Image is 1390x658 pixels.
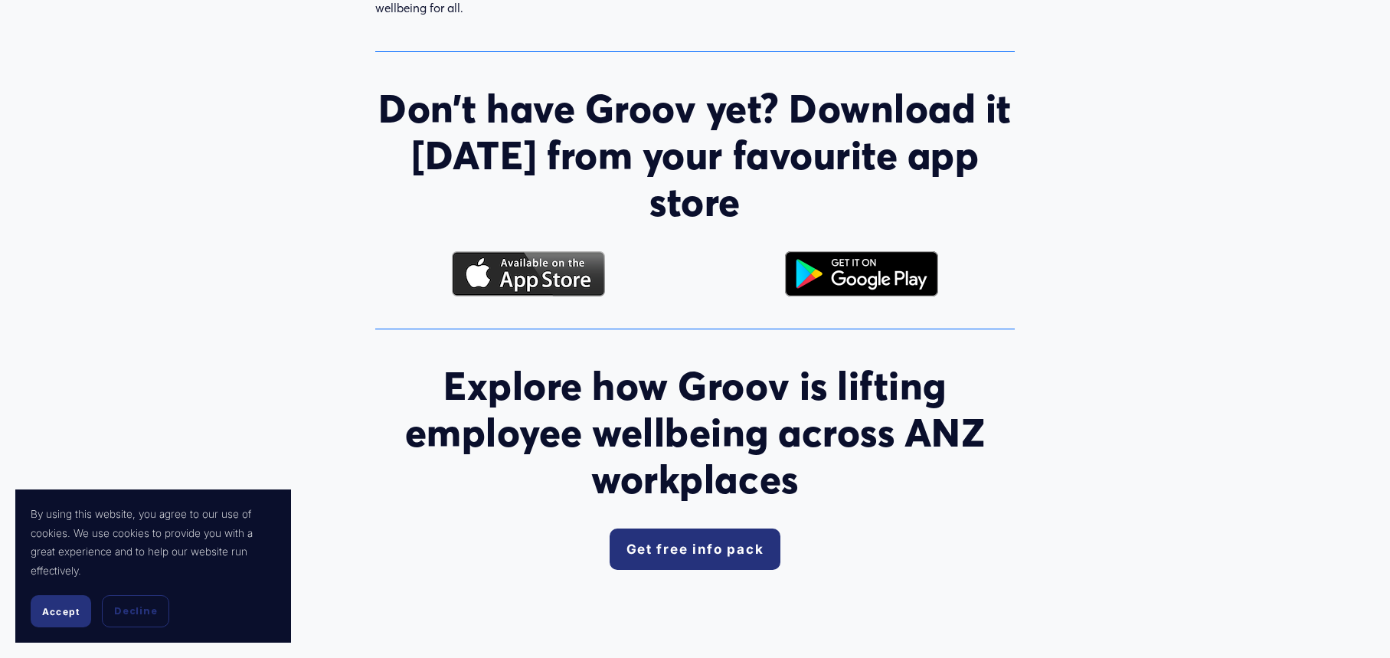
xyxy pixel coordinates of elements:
[375,362,1015,503] h2: Explore how Groov is lifting employee wellbeing across ANZ workplaces
[114,604,157,618] span: Decline
[102,595,169,627] button: Decline
[610,529,781,570] a: Get free info pack
[375,85,1015,225] h2: Don’t have Groov yet? Download it [DATE] from your favourite app store
[31,595,91,627] button: Accept
[31,505,276,580] p: By using this website, you agree to our use of cookies. We use cookies to provide you with a grea...
[42,606,80,617] span: Accept
[15,489,291,643] section: Cookie banner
